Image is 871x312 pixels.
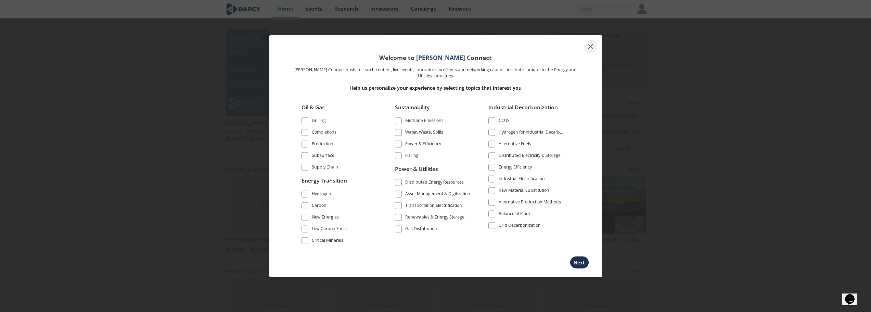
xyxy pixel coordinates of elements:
div: Sustainability [395,103,472,116]
div: Flaring [405,152,419,160]
div: Subsurface [312,152,334,160]
div: Hydrogen [312,191,331,199]
div: Distributed Energy Resources [405,179,464,187]
p: [PERSON_NAME] Connect hosts research content, live events, innovator storefronts and networking c... [292,66,579,79]
div: Distributed Electricity & Storage [499,152,561,160]
div: Balance of Plant [499,210,530,219]
div: Power & Utilities [395,165,472,178]
button: Next [570,256,589,269]
div: Renewables & Energy Storage [405,214,464,222]
div: Grid Decarbonization [499,222,541,230]
div: Completions [312,129,336,137]
div: Power & Efficiency [405,140,441,149]
div: Methane Emissions [405,117,444,125]
div: Critical Minerals [312,237,343,246]
div: Production [312,140,333,149]
div: Energy Efficiency [499,164,532,172]
div: Alternative Fuels [499,140,531,149]
div: Industrial Electrification [499,175,545,184]
h1: Welcome to [PERSON_NAME] Connect [292,53,579,62]
div: Oil & Gas [302,103,378,116]
div: Water, Waste, Spills [405,129,443,137]
div: Gas Distribution [405,226,437,234]
div: CCUS [499,117,510,125]
div: Carbon [312,202,326,211]
div: Alternative Production Methods [499,199,561,207]
div: Industrial Decarbonization [488,103,565,116]
div: Supply Chain [312,164,338,172]
div: Low Carbon Fuels [312,226,347,234]
div: New Energies [312,214,339,222]
div: Energy Transition [302,177,378,190]
div: Hydrogen for Industrial Decarbonization [499,129,565,137]
div: Raw Material Substitution [499,187,549,195]
p: Help us personalize your experience by selecting topics that interest you [292,84,579,91]
div: Drilling [312,117,326,125]
div: Asset Management & Digitization [405,191,470,199]
div: Transportation Electrification [405,202,462,211]
iframe: chat widget [842,285,864,305]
